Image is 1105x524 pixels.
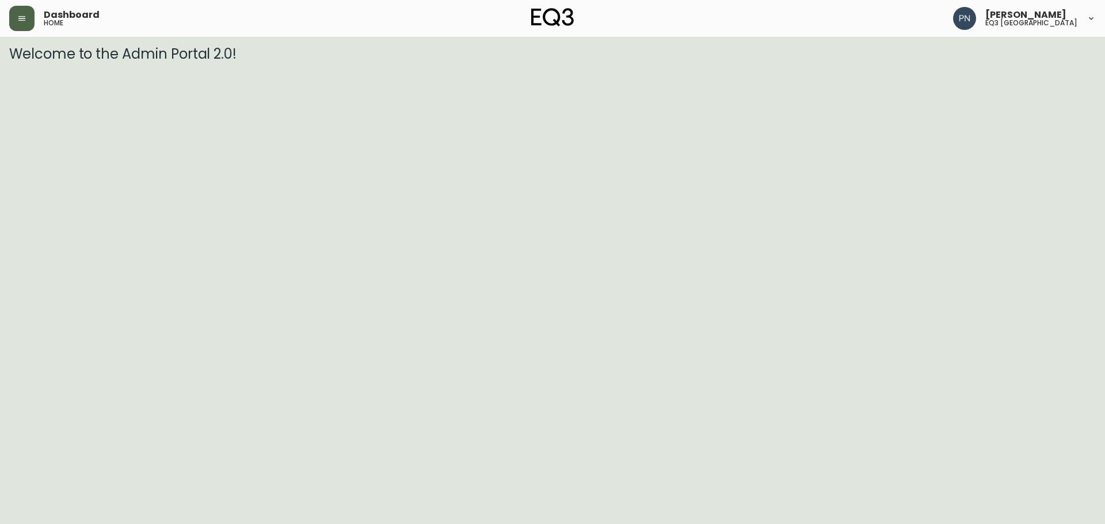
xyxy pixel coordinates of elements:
img: logo [531,8,574,26]
span: Dashboard [44,10,100,20]
img: 496f1288aca128e282dab2021d4f4334 [953,7,976,30]
h5: home [44,20,63,26]
span: [PERSON_NAME] [985,10,1066,20]
h5: eq3 [GEOGRAPHIC_DATA] [985,20,1077,26]
h3: Welcome to the Admin Portal 2.0! [9,46,1096,62]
